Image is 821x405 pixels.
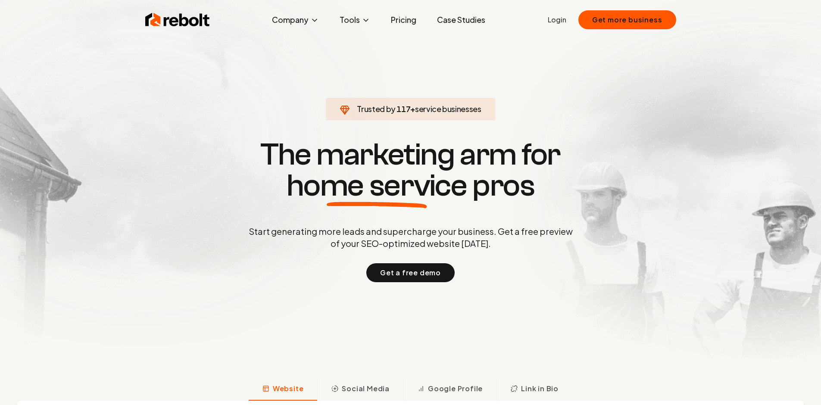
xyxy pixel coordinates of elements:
span: + [410,104,415,114]
a: Case Studies [430,11,492,28]
a: Login [548,15,566,25]
button: Tools [333,11,377,28]
span: Website [273,383,304,394]
button: Google Profile [403,378,496,401]
span: home service [287,170,467,201]
button: Get a free demo [366,263,455,282]
button: Company [265,11,326,28]
p: Start generating more leads and supercharge your business. Get a free preview of your SEO-optimiz... [247,225,574,249]
span: Social Media [342,383,390,394]
button: Link in Bio [496,378,572,401]
button: Social Media [317,378,403,401]
span: Trusted by [357,104,395,114]
img: Rebolt Logo [145,11,210,28]
button: Get more business [578,10,676,29]
span: service businesses [415,104,481,114]
span: Link in Bio [521,383,559,394]
span: 117 [396,103,410,115]
button: Website [249,378,318,401]
h1: The marketing arm for pros [204,139,618,201]
span: Google Profile [428,383,483,394]
a: Pricing [384,11,423,28]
